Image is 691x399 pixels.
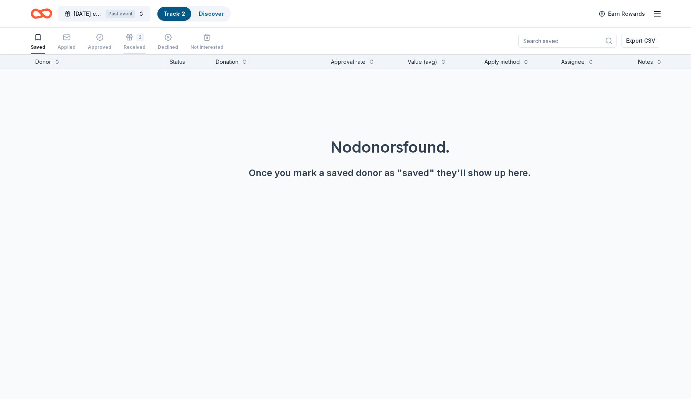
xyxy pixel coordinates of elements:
[58,6,150,22] button: [DATE] eventPast event
[216,57,238,66] div: Donation
[35,57,51,66] div: Donor
[74,9,102,18] span: [DATE] event
[31,44,45,50] div: Saved
[157,6,231,22] button: Track· 2Discover
[164,10,185,17] a: Track· 2
[31,5,52,23] a: Home
[165,54,211,68] div: Status
[136,33,144,41] div: 2
[158,30,178,54] button: Declined
[638,57,653,66] div: Notes
[561,57,585,66] div: Assignee
[58,44,76,50] div: Applied
[31,30,45,54] button: Saved
[190,30,223,54] button: Not interested
[124,30,145,54] button: 2Received
[190,44,223,50] div: Not interested
[408,57,437,66] div: Value (avg)
[484,57,520,66] div: Apply method
[88,30,111,54] button: Approved
[106,10,135,18] div: Past event
[58,30,76,54] button: Applied
[124,44,145,50] div: Received
[594,7,650,21] a: Earn Rewards
[88,44,111,50] div: Approved
[518,34,617,48] input: Search saved
[331,57,365,66] div: Approval rate
[621,34,660,48] button: Export CSV
[158,44,178,50] div: Declined
[199,10,224,17] a: Discover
